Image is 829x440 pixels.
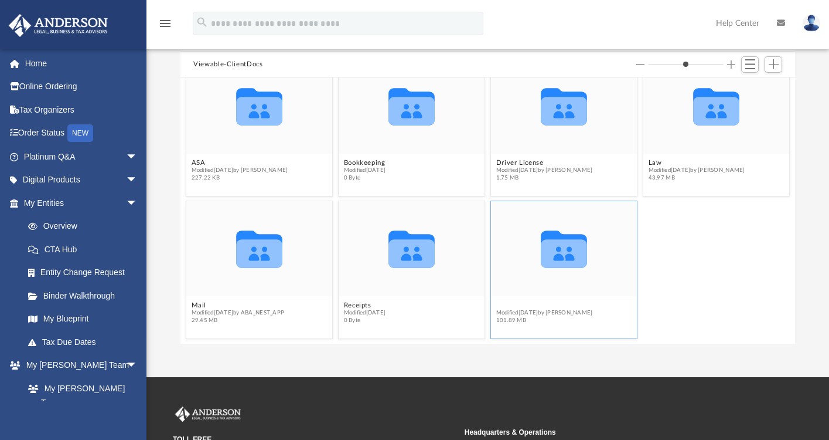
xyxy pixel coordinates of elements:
i: menu [158,16,172,31]
span: 0 Byte [344,174,386,182]
button: Viewable-ClientDocs [193,59,262,70]
span: Modified [DATE] by [PERSON_NAME] [496,167,593,174]
button: Driver License [496,159,593,167]
span: Modified [DATE] [344,309,386,317]
span: Modified [DATE] by [PERSON_NAME] [649,167,745,174]
i: search [196,16,209,29]
button: Law [649,159,745,167]
span: 0 Byte [344,317,386,324]
span: Modified [DATE] [344,167,386,174]
button: Add [765,56,782,73]
a: Overview [16,215,155,238]
a: My Entitiesarrow_drop_down [8,191,155,215]
button: Tax [496,302,593,309]
button: Bookkeeping [344,159,386,167]
span: arrow_drop_down [126,145,149,169]
a: Platinum Q&Aarrow_drop_down [8,145,155,168]
a: CTA Hub [16,238,155,261]
a: Entity Change Request [16,261,155,285]
button: Receipts [344,302,386,309]
span: arrow_drop_down [126,168,149,192]
span: Modified [DATE] by [PERSON_NAME] [496,309,593,317]
small: Headquarters & Operations [465,427,748,438]
a: Binder Walkthrough [16,284,155,307]
a: My [PERSON_NAME] Teamarrow_drop_down [8,354,149,377]
a: Order StatusNEW [8,121,155,145]
div: NEW [67,124,93,142]
a: My Blueprint [16,307,149,331]
span: 227.22 KB [192,174,288,182]
div: grid [180,77,795,344]
span: arrow_drop_down [126,354,149,378]
span: 43.97 MB [649,174,745,182]
button: Increase column size [727,60,735,69]
a: Digital Productsarrow_drop_down [8,168,155,192]
a: menu [158,22,172,31]
span: 101.89 MB [496,317,593,324]
button: Decrease column size [636,60,644,69]
a: Tax Organizers [8,98,155,121]
span: Modified [DATE] by [PERSON_NAME] [192,167,288,174]
span: arrow_drop_down [126,191,149,215]
button: ASA [192,159,288,167]
img: Anderson Advisors Platinum Portal [5,14,111,37]
input: Column size [648,60,724,69]
span: 29.45 MB [192,317,285,324]
a: My [PERSON_NAME] Team [16,377,144,414]
a: Home [8,52,155,75]
a: Tax Due Dates [16,330,155,354]
button: Mail [192,302,285,309]
span: Modified [DATE] by ABA_NEST_APP [192,309,285,317]
img: Anderson Advisors Platinum Portal [173,407,243,422]
a: Online Ordering [8,75,155,99]
img: User Pic [803,15,820,32]
button: Switch to List View [741,56,759,73]
span: 1.75 MB [496,174,593,182]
